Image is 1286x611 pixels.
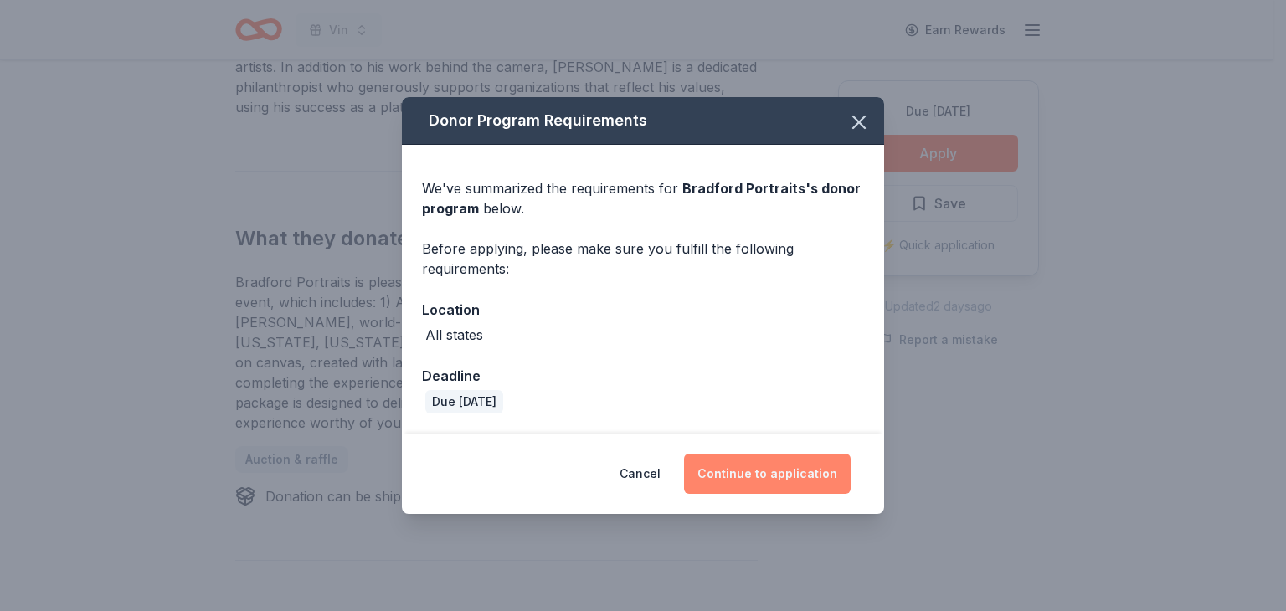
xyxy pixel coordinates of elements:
[684,454,851,494] button: Continue to application
[425,325,483,345] div: All states
[422,239,864,279] div: Before applying, please make sure you fulfill the following requirements:
[422,365,864,387] div: Deadline
[422,299,864,321] div: Location
[620,454,661,494] button: Cancel
[422,178,864,218] div: We've summarized the requirements for below.
[402,97,884,145] div: Donor Program Requirements
[425,390,503,413] div: Due [DATE]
